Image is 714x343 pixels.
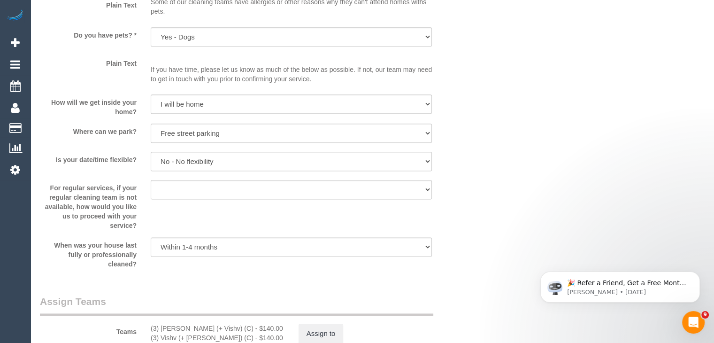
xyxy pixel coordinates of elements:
[33,324,144,336] label: Teams
[33,55,144,68] label: Plain Text
[33,180,144,230] label: For regular services, if your regular cleaning team is not available, how would you like us to pr...
[151,55,432,84] p: If you have time, please let us know as much of the below as possible. If not, our team may need ...
[33,152,144,164] label: Is your date/time flexible?
[40,295,433,316] legend: Assign Teams
[682,311,705,334] iframe: Intercom live chat
[151,324,284,333] div: 4 hours x $35.00/hour
[33,27,144,40] label: Do you have pets? *
[526,252,714,318] iframe: Intercom notifications message
[701,311,709,319] span: 9
[6,9,24,23] img: Automaid Logo
[33,124,144,136] label: Where can we park?
[33,237,144,269] label: When was your house last fully or professionally cleaned?
[151,333,284,343] div: 4 hours x $35.00/hour
[33,94,144,117] label: How will we get inside your home?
